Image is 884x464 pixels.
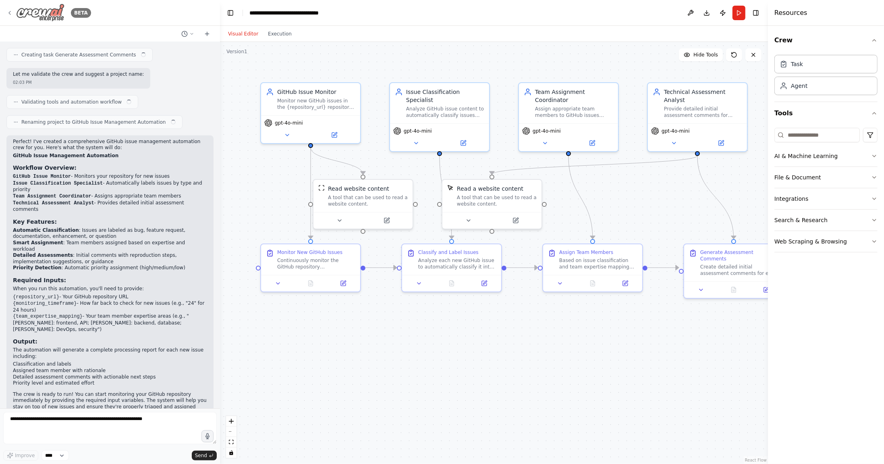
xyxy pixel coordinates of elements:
button: Open in side panel [569,138,615,148]
button: Hide Tools [679,48,723,61]
p: The crew is ready to run! You can start monitoring your GitHub repository immediately by providin... [13,391,207,416]
div: Agent [791,82,807,90]
div: Monitor New GitHub Issues [277,249,342,256]
button: Integrations [774,188,878,209]
div: Team Assignment CoordinatorAssign appropriate team members to GitHub issues based on expertise ar... [518,82,619,152]
span: Hide Tools [693,52,718,58]
div: ScrapeWebsiteToolRead website contentA tool that can be used to read a website content. [313,179,413,229]
button: Hide right sidebar [750,7,762,19]
li: Detailed assessment comments with actionable next steps [13,374,207,381]
li: : Team members assigned based on expertise and workload [13,240,207,252]
button: zoom in [226,416,237,427]
strong: Output: [13,338,37,345]
g: Edge from e75ef196-c65c-4f16-b84e-dacc43eef5f1 to ec3cddd4-17f8-4272-bcbf-7d0120e80e05 [564,156,597,239]
div: Continuously monitor the GitHub repository {repository_url}/issues page to identify new issues th... [277,257,355,270]
li: : Automatic priority assignment (high/medium/low) [13,265,207,271]
g: Edge from 6d2daeb4-6dc4-4a86-8589-1bcc562928de to 012d2a65-45b3-4e9d-a780-79381a22295d [307,148,367,174]
img: Logo [16,4,64,22]
div: Assign appropriate team members to GitHub issues based on expertise areas, current workload, and ... [535,106,613,119]
button: Visual Editor [223,29,263,39]
button: No output available [294,279,328,288]
li: - Your team member expertise areas (e.g., "[PERSON_NAME]: frontend, API; [PERSON_NAME]: backend, ... [13,313,207,333]
button: File & Document [774,167,878,188]
code: Technical Assessment Analyst [13,200,94,206]
div: Based on issue classification and team expertise mapping {team_expertise_mapping}, assign appropr... [559,257,637,270]
button: Web Scraping & Browsing [774,231,878,252]
strong: Key Features: [13,218,57,225]
button: Search & Research [774,210,878,231]
div: Analyze GitHub issue content to automatically classify issues into appropriate categories (bug, f... [406,106,484,119]
li: - Your GitHub repository URL [13,294,207,301]
span: Improve [15,452,35,459]
div: GitHub Issue MonitorMonitor new GitHub issues in the {repository_url} repository by scraping the ... [260,82,361,144]
li: - Provides detailed initial assessment comments [13,200,207,213]
div: Classify and Label IssuesAnalyze each new GitHub issue to automatically classify it into appropri... [401,243,502,292]
button: Open in side panel [440,138,486,148]
span: gpt-4o-mini [662,128,690,134]
button: Open in side panel [698,138,744,148]
div: Read website content [328,185,389,193]
button: Hide left sidebar [225,7,236,19]
h4: Resources [774,8,807,18]
code: {monitoring_timeframe} [13,301,77,306]
button: No output available [717,285,751,295]
img: ScrapeElementFromWebsiteTool [447,185,454,191]
div: GitHub Issue Monitor [277,88,355,96]
div: Technical Assessment Analyst [664,88,742,104]
li: - Automatically labels issues by type and priority [13,180,207,193]
g: Edge from 35bfd34e-5cc9-4292-967d-299ebf80388e to 0e377cea-e76c-4d96-8778-fece9ca7d862 [488,156,701,174]
span: gpt-4o-mini [404,128,432,134]
p: Let me validate the crew and suggest a project name: [13,71,144,78]
button: Open in side panel [752,285,780,295]
div: Issue Classification SpecialistAnalyze GitHub issue content to automatically classify issues into... [389,82,490,152]
button: Open in side panel [311,130,357,140]
div: ScrapeElementFromWebsiteToolRead a website contentA tool that can be used to read a website content. [442,179,542,229]
g: Edge from 35bfd34e-5cc9-4292-967d-299ebf80388e to 1693901b-a6d8-46b9-8beb-a066f1e6b31f [693,156,738,239]
strong: Smart Assignment [13,240,63,246]
button: fit view [226,437,237,447]
div: Classify and Label Issues [418,249,479,256]
div: Create detailed initial assessment comments for each GitHub issue. For bugs: provide reproduction... [700,264,778,277]
code: GitHub Issue Monitor [13,174,71,179]
code: {repository_url} [13,294,59,300]
img: ScrapeWebsiteTool [318,185,325,191]
div: 02:03 PM [13,79,144,85]
div: Team Assignment Coordinator [535,88,613,104]
button: Open in side panel [611,279,639,288]
button: AI & Machine Learning [774,146,878,166]
strong: Workflow Overview: [13,164,77,171]
span: Creating task Generate Assessment Comments [21,52,136,58]
div: React Flow controls [226,416,237,458]
g: Edge from 40a1a8f0-a8ad-45bc-a0f4-808c1f9b6bf7 to 24077d1e-dfd4-43c6-98cc-0b5555a3dcf2 [436,156,456,239]
div: Provide detailed initial assessment comments for GitHub issues, including reproduction steps for ... [664,106,742,119]
div: Read a website content [457,185,523,193]
button: Execution [263,29,297,39]
li: - Monitors your repository for new issues [13,173,207,180]
span: gpt-4o-mini [533,128,561,134]
strong: GitHub Issue Management Automation [13,153,118,158]
div: Technical Assessment AnalystProvide detailed initial assessment comments for GitHub issues, inclu... [647,82,748,152]
div: Generate Assessment CommentsCreate detailed initial assessment comments for each GitHub issue. Fo... [683,243,784,299]
button: Tools [774,102,878,125]
button: Switch to previous chat [178,29,197,39]
div: Monitor new GitHub issues in the {repository_url} repository by scraping the issues page and iden... [277,98,355,110]
div: A tool that can be used to read a website content. [328,194,408,207]
p: The automation will generate a complete processing report for each new issue including: [13,347,207,360]
p: Perfect! I've created a comprehensive GitHub issue management automation crew for you. Here's wha... [13,139,207,151]
span: Send [195,452,207,459]
button: toggle interactivity [226,447,237,458]
div: Task [791,60,803,68]
code: Team Assignment Coordinator [13,194,91,199]
button: Send [192,451,217,460]
div: BETA [71,8,91,18]
button: No output available [435,279,469,288]
code: {team_expertise_mapping} [13,314,83,319]
button: Open in side panel [329,279,357,288]
strong: Automatic Classification [13,227,79,233]
li: : Initial comments with reproduction steps, implementation suggestions, or guidance [13,252,207,265]
strong: Required Inputs: [13,277,66,283]
div: Issue Classification Specialist [406,88,484,104]
button: Open in side panel [470,279,498,288]
div: Analyze each new GitHub issue to automatically classify it into appropriate categories (bug, feat... [418,257,496,270]
g: Edge from 24077d1e-dfd4-43c6-98cc-0b5555a3dcf2 to ec3cddd4-17f8-4272-bcbf-7d0120e80e05 [506,264,537,272]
